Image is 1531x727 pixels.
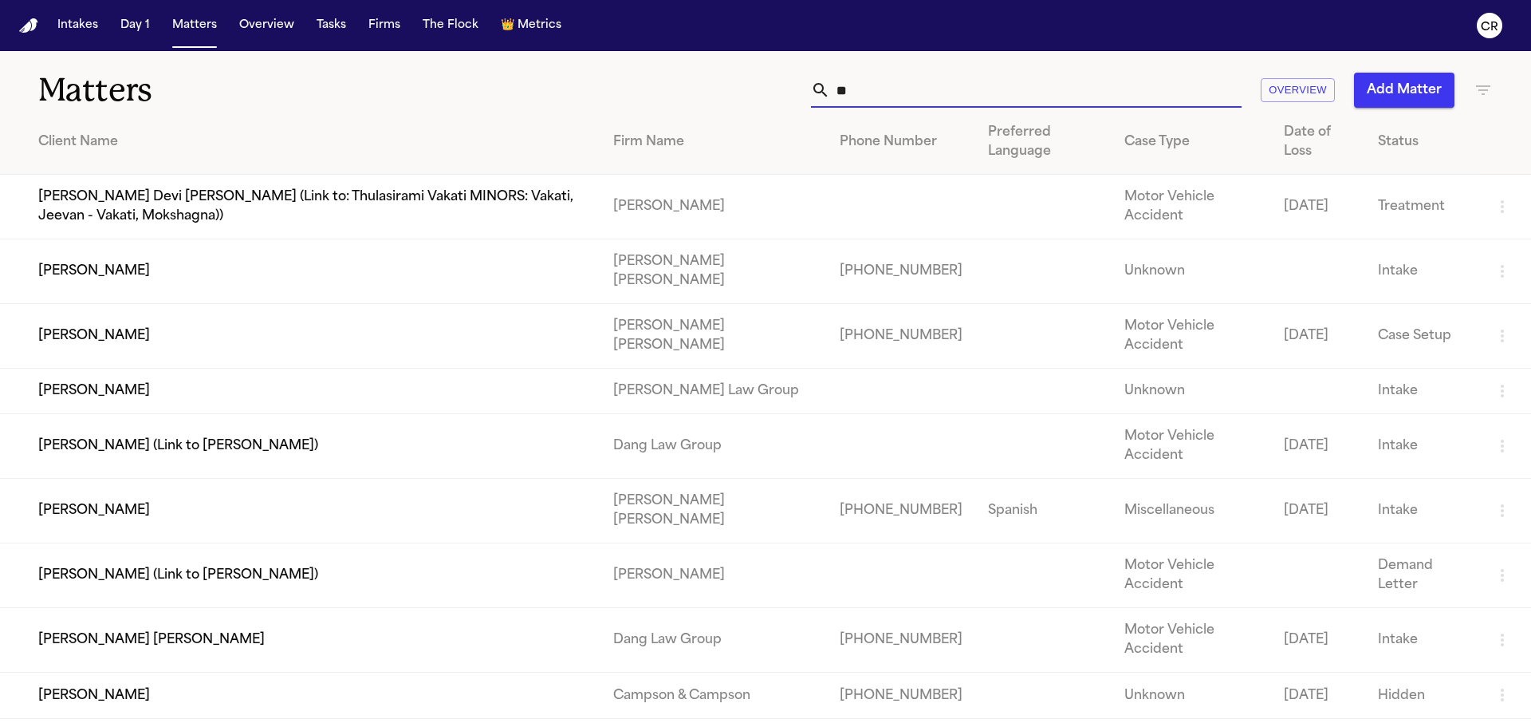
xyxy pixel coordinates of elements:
[827,304,975,369] td: [PHONE_NUMBER]
[827,608,975,673] td: [PHONE_NUMBER]
[310,11,352,40] button: Tasks
[1365,175,1480,239] td: Treatment
[1365,304,1480,369] td: Case Setup
[1365,369,1480,414] td: Intake
[1112,673,1272,718] td: Unknown
[1271,608,1365,673] td: [DATE]
[827,479,975,543] td: [PHONE_NUMBER]
[416,11,485,40] button: The Flock
[600,304,828,369] td: [PERSON_NAME] [PERSON_NAME]
[1365,543,1480,608] td: Demand Letter
[600,414,828,479] td: Dang Law Group
[827,673,975,718] td: [PHONE_NUMBER]
[1271,175,1365,239] td: [DATE]
[114,11,156,40] button: Day 1
[1365,239,1480,304] td: Intake
[1365,479,1480,543] td: Intake
[51,11,104,40] button: Intakes
[827,239,975,304] td: [PHONE_NUMBER]
[1112,414,1272,479] td: Motor Vehicle Accident
[1261,78,1335,103] button: Overview
[1271,414,1365,479] td: [DATE]
[19,18,38,34] a: Home
[988,123,1098,161] div: Preferred Language
[613,132,815,152] div: Firm Name
[1365,414,1480,479] td: Intake
[1271,304,1365,369] td: [DATE]
[494,11,568,40] button: crownMetrics
[1378,132,1467,152] div: Status
[1354,73,1454,108] button: Add Matter
[1112,608,1272,673] td: Motor Vehicle Accident
[600,369,828,414] td: [PERSON_NAME] Law Group
[1365,673,1480,718] td: Hidden
[600,239,828,304] td: [PERSON_NAME] [PERSON_NAME]
[600,543,828,608] td: [PERSON_NAME]
[600,673,828,718] td: Campson & Campson
[1271,479,1365,543] td: [DATE]
[1112,479,1272,543] td: Miscellaneous
[600,608,828,673] td: Dang Law Group
[166,11,223,40] button: Matters
[1112,239,1272,304] td: Unknown
[840,132,962,152] div: Phone Number
[1284,123,1352,161] div: Date of Loss
[362,11,407,40] button: Firms
[1112,543,1272,608] td: Motor Vehicle Accident
[1112,175,1272,239] td: Motor Vehicle Accident
[600,479,828,543] td: [PERSON_NAME] [PERSON_NAME]
[975,479,1111,543] td: Spanish
[38,132,588,152] div: Client Name
[1271,673,1365,718] td: [DATE]
[1365,608,1480,673] td: Intake
[1124,132,1259,152] div: Case Type
[600,175,828,239] td: [PERSON_NAME]
[1112,304,1272,369] td: Motor Vehicle Accident
[233,11,301,40] button: Overview
[38,70,462,110] h1: Matters
[19,18,38,34] img: Finch Logo
[1112,369,1272,414] td: Unknown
